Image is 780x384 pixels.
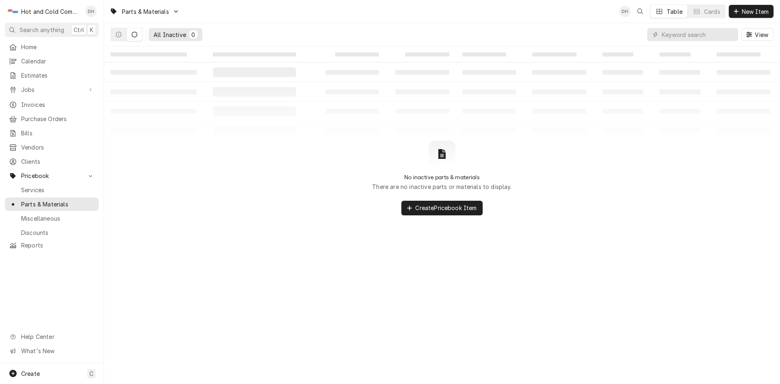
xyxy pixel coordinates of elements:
[21,85,82,94] span: Jobs
[404,174,480,181] h2: No inactive parts & materials
[213,52,296,56] span: ‌
[704,7,720,16] div: Cards
[21,370,40,377] span: Create
[5,344,99,358] a: Go to What's New
[5,40,99,54] a: Home
[5,169,99,182] a: Go to Pricebook
[405,52,449,56] span: ‌
[21,200,95,208] span: Parts & Materials
[414,204,478,212] span: Create Pricebook Item
[89,369,93,378] span: C
[5,226,99,239] a: Discounts
[21,43,95,51] span: Home
[5,212,99,225] a: Miscellaneous
[5,112,99,126] a: Purchase Orders
[634,5,647,18] button: Open search
[5,155,99,168] a: Clients
[85,6,97,17] div: DH
[154,30,186,39] div: All Inactive
[19,26,64,34] span: Search anything
[602,52,633,56] span: ‌
[74,26,84,34] span: Ctrl
[21,57,95,65] span: Calendar
[21,228,95,237] span: Discounts
[122,7,169,16] span: Parts & Materials
[21,115,95,123] span: Purchase Orders
[619,6,630,17] div: Daryl Harris's Avatar
[21,7,81,16] div: Hot and Cold Commercial Kitchens, Inc.
[372,182,511,191] p: There are no inactive parts or materials to display.
[462,52,506,56] span: ‌
[741,28,773,41] button: View
[21,157,95,166] span: Clients
[335,52,379,56] span: ‌
[5,197,99,211] a: Parts & Materials
[5,141,99,154] a: Vendors
[21,241,95,249] span: Reports
[90,26,93,34] span: K
[21,71,95,80] span: Estimates
[21,347,94,355] span: What's New
[667,7,682,16] div: Table
[5,69,99,82] a: Estimates
[5,183,99,197] a: Services
[659,52,690,56] span: ‌
[619,6,630,17] div: DH
[106,5,183,18] a: Go to Parts & Materials
[21,332,94,341] span: Help Center
[191,30,196,39] div: 0
[5,239,99,252] a: Reports
[5,23,99,37] button: Search anythingCtrlK
[5,83,99,96] a: Go to Jobs
[5,98,99,111] a: Invoices
[104,46,780,141] table: All Inactive Parts & Materials List Loading
[21,171,82,180] span: Pricebook
[21,100,95,109] span: Invoices
[717,52,760,56] span: ‌
[85,6,97,17] div: Daryl Harris's Avatar
[21,186,95,194] span: Services
[5,126,99,140] a: Bills
[5,330,99,343] a: Go to Help Center
[21,129,95,137] span: Bills
[7,6,19,17] div: Hot and Cold Commercial Kitchens, Inc.'s Avatar
[753,30,770,39] span: View
[7,6,19,17] div: H
[21,143,95,152] span: Vendors
[21,214,95,223] span: Miscellaneous
[729,5,773,18] button: New Item
[401,201,482,215] button: CreatePricebook Item
[5,54,99,68] a: Calendar
[662,28,734,41] input: Keyword search
[740,7,770,16] span: New Item
[110,52,187,56] span: ‌
[532,52,576,56] span: ‌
